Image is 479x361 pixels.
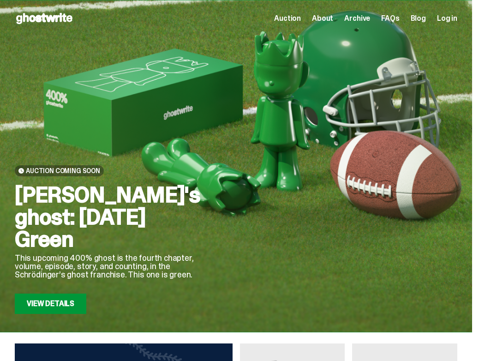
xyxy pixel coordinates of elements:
[437,15,457,22] a: Log in
[274,15,301,22] a: Auction
[15,294,86,314] a: View Details
[15,254,200,279] p: This upcoming 400% ghost is the fourth chapter, volume, episode, story, and counting, in the Schr...
[411,15,426,22] a: Blog
[381,15,399,22] a: FAQs
[15,184,200,250] h2: [PERSON_NAME]'s ghost: [DATE] Green
[26,167,100,174] span: Auction Coming Soon
[344,15,370,22] a: Archive
[312,15,333,22] a: About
